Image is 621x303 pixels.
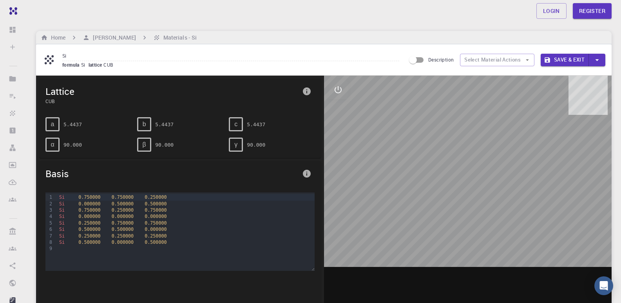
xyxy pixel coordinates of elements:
[160,33,197,42] h6: Materials - Si
[45,245,53,252] div: 9
[90,33,136,42] h6: [PERSON_NAME]
[112,201,134,207] span: 0.500000
[45,239,53,245] div: 8
[45,213,53,220] div: 4
[541,54,589,66] button: Save & Exit
[59,214,65,219] span: Si
[143,141,146,148] span: β
[460,54,534,66] button: Select Material Actions
[59,194,65,200] span: Si
[112,239,134,245] span: 0.000000
[48,33,65,42] h6: Home
[62,62,81,68] span: formula
[145,239,167,245] span: 0.500000
[78,233,100,239] span: 0.250000
[145,194,167,200] span: 0.250000
[45,220,53,226] div: 5
[155,118,174,131] pre: 5.4437
[59,227,65,232] span: Si
[45,207,53,213] div: 3
[81,62,89,68] span: Si
[89,62,104,68] span: lattice
[59,239,65,245] span: Si
[112,227,134,232] span: 0.500000
[45,194,53,200] div: 1
[234,141,237,148] span: γ
[145,220,167,226] span: 0.750000
[145,207,167,213] span: 0.750000
[247,118,265,131] pre: 5.4437
[145,227,167,232] span: 0.000000
[143,121,146,128] span: b
[45,226,53,232] div: 6
[78,207,100,213] span: 0.750000
[45,201,53,207] div: 2
[299,166,315,181] button: info
[428,56,454,63] span: Description
[45,85,299,98] span: Lattice
[63,138,82,152] pre: 90.000
[78,227,100,232] span: 0.500000
[112,233,134,239] span: 0.250000
[78,201,100,207] span: 0.000000
[59,201,65,207] span: Si
[6,7,17,15] img: logo
[51,121,54,128] span: a
[112,194,134,200] span: 0.750000
[145,214,167,219] span: 0.000000
[45,98,299,105] span: CUB
[145,201,167,207] span: 0.500000
[78,194,100,200] span: 0.750000
[78,239,100,245] span: 0.500000
[112,214,134,219] span: 0.000000
[299,83,315,99] button: info
[45,233,53,239] div: 7
[78,214,100,219] span: 0.000000
[59,220,65,226] span: Si
[103,62,116,68] span: CUB
[51,141,54,148] span: α
[59,207,65,213] span: Si
[234,121,237,128] span: c
[112,207,134,213] span: 0.250000
[145,233,167,239] span: 0.250000
[247,138,265,152] pre: 90.000
[63,118,82,131] pre: 5.4437
[45,167,299,180] span: Basis
[39,33,198,42] nav: breadcrumb
[59,233,65,239] span: Si
[112,220,134,226] span: 0.750000
[78,220,100,226] span: 0.250000
[594,276,613,295] div: Open Intercom Messenger
[573,3,612,19] a: Register
[536,3,567,19] a: Login
[155,138,174,152] pre: 90.000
